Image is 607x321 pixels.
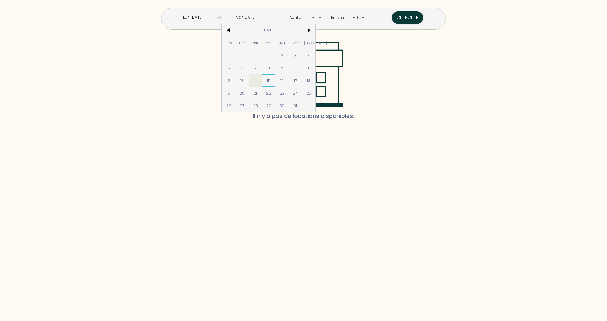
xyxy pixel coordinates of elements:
a: - [353,14,355,20]
span: 2 [275,49,289,62]
span: 9 [275,62,289,74]
span: 14 [249,74,262,87]
span: [DATE] [235,24,302,36]
span: 1 [262,49,276,62]
span: Jeu [275,36,289,49]
span: Mar [249,36,262,49]
span: 4 [302,49,316,62]
span: 13 [235,74,249,87]
span: 16 [275,74,289,87]
a: + [319,14,322,20]
span: 28 [249,99,262,112]
span: 10 [289,62,302,74]
span: 22 [262,87,276,99]
button: Chercher [392,11,423,24]
span: 30 [275,99,289,112]
span: 20 [235,87,249,99]
span: 31 [289,99,302,112]
span: < [222,24,235,36]
div: Adultes [289,15,306,21]
div: Enfants [331,15,347,21]
img: guests [217,15,221,20]
span: 11 [302,62,316,74]
span: 26 [222,99,235,112]
span: 23 [275,87,289,99]
div: 1 [314,13,319,23]
a: + [361,14,364,20]
span: 12 [222,74,235,87]
input: Départ [221,11,270,24]
span: 15 [262,74,276,87]
span: Ven [289,36,302,49]
span: [PERSON_NAME] [302,36,316,49]
span: > [302,24,316,36]
div: 0 [355,13,361,23]
span: 8 [262,62,276,74]
span: 25 [302,87,316,99]
span: 18 [302,74,316,87]
span: 29 [262,99,276,112]
span: 17 [289,74,302,87]
span: Dim [222,36,235,49]
span: Mer [262,36,276,49]
input: Arrivée [169,11,217,24]
span: 6 [235,62,249,74]
span: 7 [249,62,262,74]
span: 19 [222,87,235,99]
span: 24 [289,87,302,99]
span: 21 [249,87,262,99]
span: 5 [222,62,235,74]
span: 27 [235,99,249,112]
span: Lun [235,36,249,49]
span: 3 [289,49,302,62]
a: - [312,14,314,20]
span: Il n'y a pas de locations disponibles. [253,107,354,125]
